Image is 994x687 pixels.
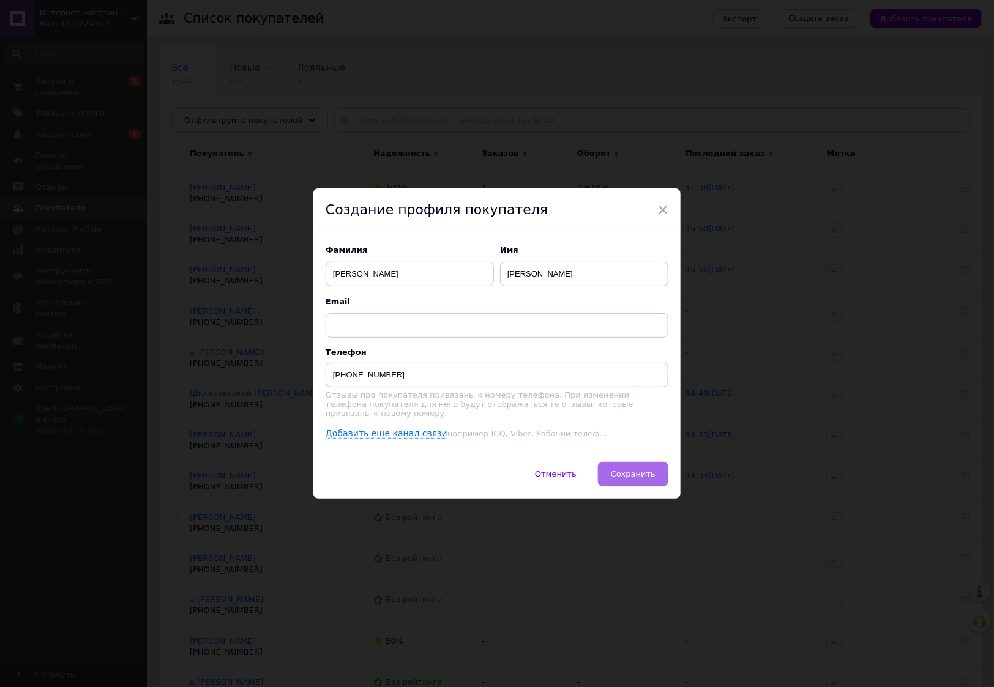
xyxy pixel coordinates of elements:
[326,296,668,307] span: Email
[326,363,668,387] input: +38 096 0000000
[326,262,494,286] input: Например: Иванов
[326,428,447,439] a: Добавить еще канал связи
[500,262,668,286] input: Например: Иван
[326,347,668,357] p: Телефон
[535,469,577,478] span: Отменить
[522,462,589,486] button: Отменить
[326,390,668,418] p: Отзывы про покупателя привязаны к номеру телефона. При изменении телефона покупателя для него буд...
[657,199,668,220] span: ×
[447,429,607,438] span: например ICQ, Viber, Рабочий телеф...
[611,469,656,478] span: Сохранить
[598,462,668,486] button: Сохранить
[313,188,681,232] div: Создание профиля покупателя
[326,245,494,256] span: Фамилия
[500,245,668,256] span: Имя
